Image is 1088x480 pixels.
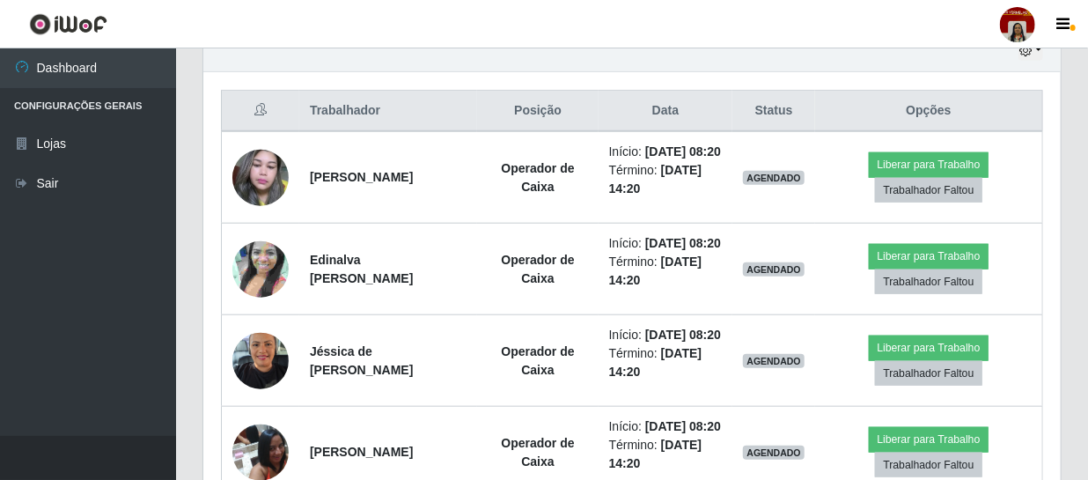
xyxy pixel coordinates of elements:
button: Trabalhador Faltou [875,361,981,386]
li: Início: [609,417,723,436]
li: Início: [609,143,723,161]
time: [DATE] 08:20 [645,419,721,433]
strong: Operador de Caixa [501,161,574,194]
strong: Operador de Caixa [501,253,574,285]
time: [DATE] 08:20 [645,236,721,250]
img: 1634907805222.jpeg [232,140,289,215]
strong: [PERSON_NAME] [310,170,413,184]
th: Trabalhador [299,91,477,132]
img: 1650687338616.jpeg [232,219,289,320]
li: Início: [609,326,723,344]
th: Posição [477,91,598,132]
span: AGENDADO [743,171,805,185]
li: Início: [609,234,723,253]
th: Data [599,91,733,132]
li: Término: [609,344,723,381]
button: Liberar para Trabalho [869,336,988,360]
li: Término: [609,253,723,290]
li: Término: [609,161,723,198]
strong: Operador de Caixa [501,436,574,469]
button: Liberar para Trabalho [869,427,988,452]
button: Trabalhador Faltou [875,178,981,203]
strong: [PERSON_NAME] [310,445,413,459]
strong: Jéssica de [PERSON_NAME] [310,344,413,377]
time: [DATE] 08:20 [645,144,721,159]
strong: Operador de Caixa [501,344,574,377]
button: Trabalhador Faltou [875,270,981,294]
th: Opções [815,91,1043,132]
button: Trabalhador Faltou [875,453,981,477]
li: Término: [609,436,723,473]
strong: Edinalva [PERSON_NAME] [310,253,413,285]
span: AGENDADO [743,262,805,277]
span: AGENDADO [743,446,805,460]
button: Liberar para Trabalho [869,152,988,177]
button: Liberar para Trabalho [869,244,988,269]
img: CoreUI Logo [29,13,107,35]
time: [DATE] 08:20 [645,328,721,342]
span: AGENDADO [743,354,805,368]
th: Status [732,91,815,132]
img: 1725909093018.jpeg [232,323,289,398]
